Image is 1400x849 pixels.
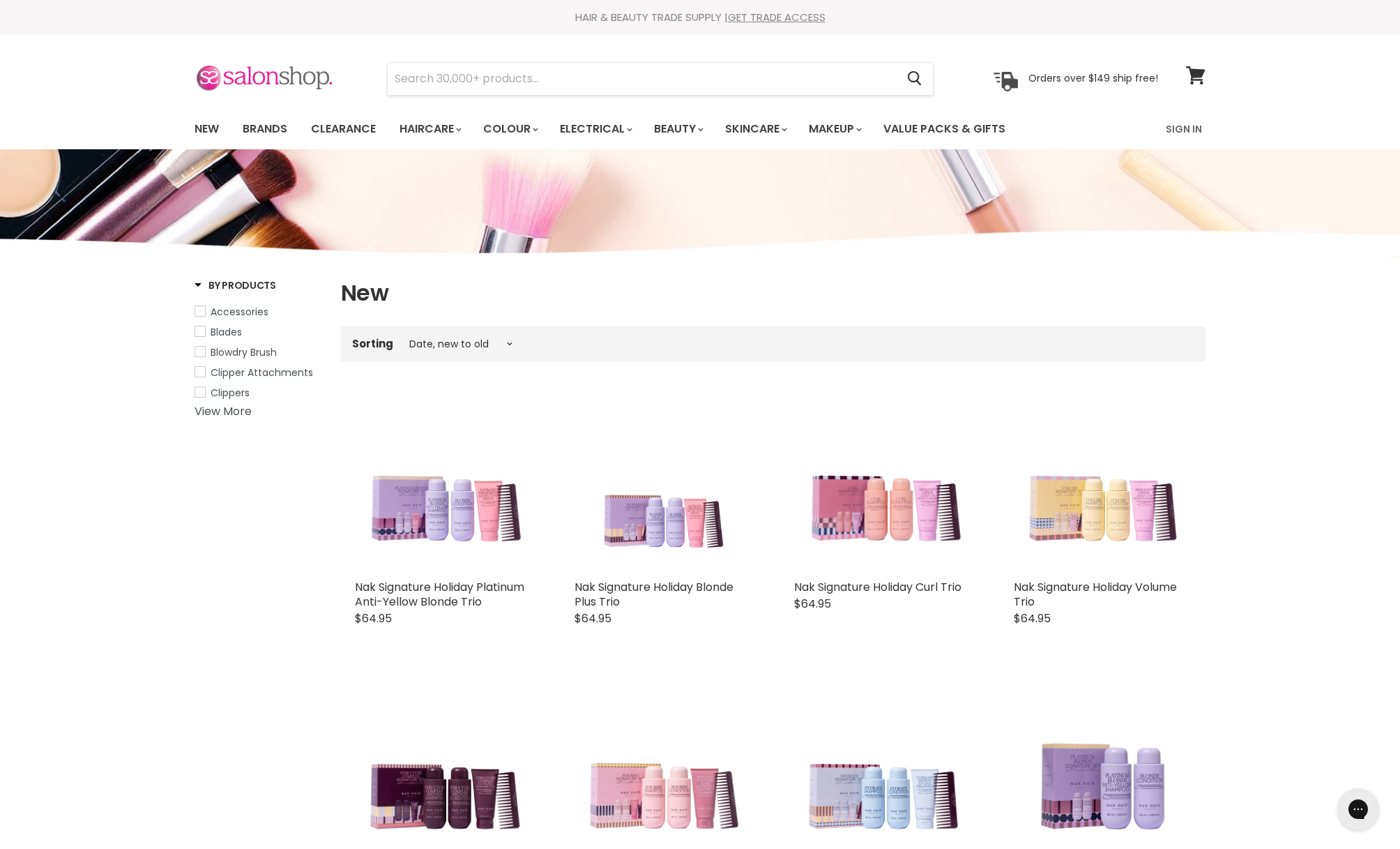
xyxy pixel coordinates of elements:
a: GET TRADE ACCESS [728,10,825,24]
img: Nak Signature Holiday Platinum Anti-Yellow Blonde Trio [355,395,533,573]
a: Skincare [715,114,796,144]
span: Blades [211,325,242,339]
a: Blowdry Brush [195,345,324,360]
a: Electrical [549,114,641,144]
img: Nak Signature Holiday Volume Trio [1014,395,1192,573]
h3: By Products [195,278,276,292]
span: Blowdry Brush [211,345,277,359]
a: Accessories [195,304,324,320]
a: Nak Signature Holiday Platinum Anti-Yellow Blonde Trio [355,579,524,610]
a: Nak Signature Holiday Curl Trio [794,579,961,595]
h1: New [341,278,1205,308]
iframe: Gorgias live chat messenger [1330,783,1386,835]
a: Makeup [798,114,870,144]
button: Search [896,63,933,95]
div: HAIR & BEAUTY TRADE SUPPLY | [177,10,1223,24]
ul: Main menu [184,109,1087,149]
a: Nak Signature Holiday Volume Trio [1014,579,1177,610]
input: Search [388,63,896,95]
a: Clearance [300,114,386,144]
a: Value Packs & Gifts [873,114,1016,144]
img: Nak Signature Holiday Curl Trio [794,395,972,573]
a: Nak Signature Holiday Blonde Plus Trio [575,395,752,573]
img: Nak Signature Holiday Blonde Plus Trio [593,395,735,573]
a: Colour [473,114,547,144]
span: Accessories [211,305,268,319]
span: $64.95 [355,610,392,626]
a: Clipper Attachments [195,365,324,380]
span: Clippers [211,386,250,400]
a: Nak Signature Holiday Blonde Plus Trio [575,579,733,610]
a: Haircare [389,114,470,144]
span: Clipper Attachments [211,366,313,380]
a: New [184,114,229,144]
span: $64.95 [794,596,831,612]
span: $64.95 [1014,610,1051,626]
p: Orders over $149 ship free! [1028,72,1158,84]
a: Sign In [1157,114,1210,144]
form: Product [387,62,934,96]
a: Clippers [195,385,324,400]
label: Sorting [352,338,393,350]
a: Brands [232,114,298,144]
span: $64.95 [575,610,611,626]
a: Beauty [644,114,712,144]
a: View More [195,403,252,419]
nav: Main [177,109,1223,149]
a: Blades [195,324,324,340]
